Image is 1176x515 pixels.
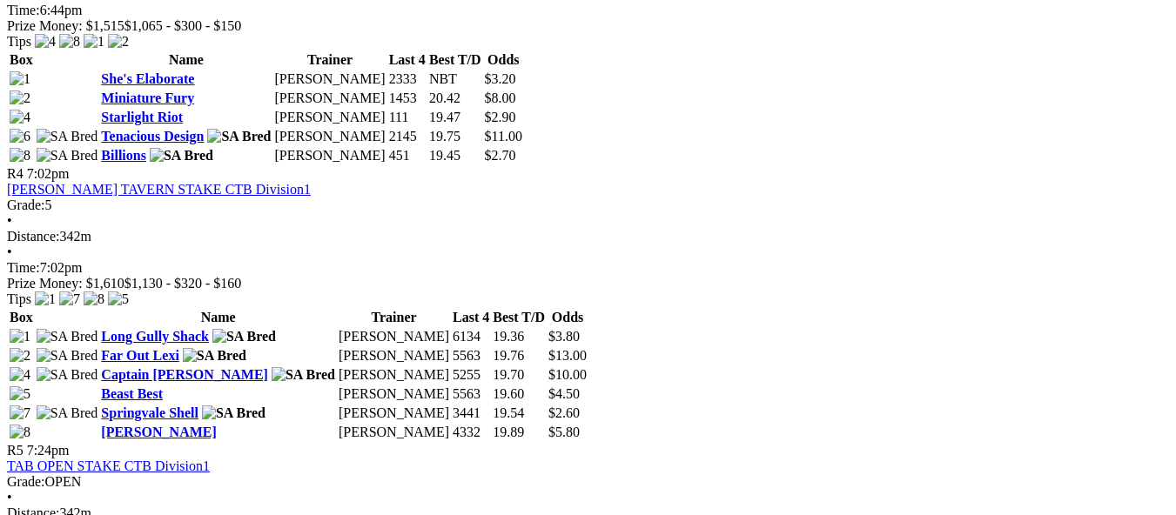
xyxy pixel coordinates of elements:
th: Name [100,309,336,326]
td: [PERSON_NAME] [274,70,386,88]
img: SA Bred [150,148,213,164]
td: [PERSON_NAME] [338,347,450,365]
td: [PERSON_NAME] [338,405,450,422]
th: Trainer [274,51,386,69]
span: Time: [7,260,40,275]
td: [PERSON_NAME] [274,147,386,164]
span: Grade: [7,474,45,489]
td: 19.60 [492,385,546,403]
img: 8 [10,425,30,440]
span: $2.60 [548,405,580,420]
td: 19.75 [428,128,482,145]
th: Name [100,51,272,69]
img: SA Bred [37,129,98,144]
a: Miniature Fury [101,90,194,105]
span: • [7,213,12,228]
span: 7:24pm [27,443,70,458]
td: 5255 [452,366,490,384]
td: 19.45 [428,147,482,164]
td: 19.76 [492,347,546,365]
span: Tips [7,34,31,49]
img: 4 [10,110,30,125]
td: [PERSON_NAME] [274,90,386,107]
th: Best T/D [492,309,546,326]
td: 111 [388,109,427,126]
div: 5 [7,197,1169,213]
img: SA Bred [202,405,265,421]
td: [PERSON_NAME] [338,385,450,403]
td: [PERSON_NAME] [338,366,450,384]
td: NBT [428,70,482,88]
img: 1 [10,329,30,344]
div: Prize Money: $1,515 [7,18,1169,34]
td: [PERSON_NAME] [338,424,450,441]
span: 7:02pm [27,166,70,181]
span: $11.00 [485,129,522,144]
img: 2 [10,90,30,106]
td: 6134 [452,328,490,345]
span: $1,130 - $320 - $160 [124,276,242,291]
img: SA Bred [272,367,335,383]
th: Last 4 [388,51,427,69]
img: 2 [10,348,30,364]
img: SA Bred [37,148,98,164]
img: SA Bred [37,348,98,364]
img: 7 [10,405,30,421]
img: SA Bred [37,367,98,383]
span: Tips [7,291,31,306]
td: [PERSON_NAME] [274,128,386,145]
span: Grade: [7,197,45,212]
span: • [7,490,12,505]
img: 8 [10,148,30,164]
img: SA Bred [37,329,98,344]
a: [PERSON_NAME] TAVERN STAKE CTB Division1 [7,182,311,197]
img: 5 [108,291,129,307]
span: $5.80 [548,425,580,439]
div: OPEN [7,474,1169,490]
img: 8 [84,291,104,307]
td: 19.54 [492,405,546,422]
a: Tenacious Design [101,129,204,144]
span: $3.80 [548,329,580,344]
a: Far Out Lexi [101,348,178,363]
span: • [7,244,12,259]
td: 19.36 [492,328,546,345]
a: Long Gully Shack [101,329,209,344]
span: Time: [7,3,40,17]
img: SA Bred [212,329,276,344]
a: Billions [101,148,146,163]
img: SA Bred [183,348,246,364]
a: Starlight Riot [101,110,183,124]
span: $10.00 [548,367,587,382]
img: 6 [10,129,30,144]
th: Odds [548,309,588,326]
td: 19.70 [492,366,546,384]
td: 2333 [388,70,427,88]
td: 1453 [388,90,427,107]
td: 3441 [452,405,490,422]
span: R4 [7,166,24,181]
img: 1 [10,71,30,87]
img: 2 [108,34,129,50]
div: 6:44pm [7,3,1169,18]
span: Box [10,52,33,67]
span: $4.50 [548,386,580,401]
td: 2145 [388,128,427,145]
th: Odds [484,51,523,69]
td: 5563 [452,347,490,365]
div: 342m [7,229,1169,244]
span: Distance: [7,229,59,244]
a: [PERSON_NAME] [101,425,216,439]
a: Captain [PERSON_NAME] [101,367,268,382]
th: Best T/D [428,51,482,69]
a: TAB OPEN STAKE CTB Division1 [7,458,210,473]
span: $1,065 - $300 - $150 [124,18,242,33]
th: Trainer [338,309,450,326]
img: 8 [59,34,80,50]
span: Box [10,310,33,324]
img: 5 [10,386,30,402]
a: Springvale Shell [101,405,198,420]
td: 20.42 [428,90,482,107]
img: 7 [59,291,80,307]
td: 19.47 [428,109,482,126]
